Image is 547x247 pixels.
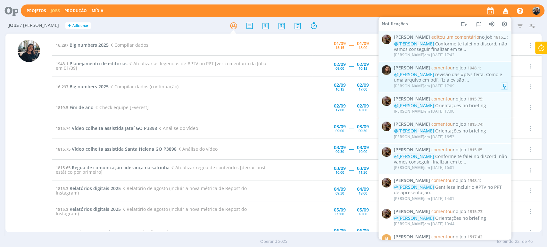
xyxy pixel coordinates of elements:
[56,42,68,48] span: 16.297
[382,65,391,75] img: J
[394,96,430,102] span: [PERSON_NAME]
[394,153,434,159] span: @[PERSON_NAME]
[394,65,430,71] span: [PERSON_NAME]
[468,121,482,127] span: 1815.74
[359,87,367,91] div: 17:00
[382,178,391,187] img: A
[336,108,344,112] div: 17:00
[56,146,70,152] span: 1815.75
[334,228,346,233] div: 06/09
[528,238,533,245] span: 46
[431,65,453,71] span: comentou
[334,124,346,129] div: 03/09
[394,165,454,170] div: em [DATE] 16:01
[334,187,346,191] div: 04/09
[56,186,68,191] span: 1815.3
[56,206,121,212] a: 1815.3Relatórios digitais 2025
[56,206,247,217] span: Relatório de agosto (incluir a nova métrica de Repost do Instagram)
[56,185,121,191] a: 1815.3Relatórios digitais 2025
[394,147,508,153] span: :
[18,40,40,62] img: M
[56,84,109,90] a: 16.297Big numbers 2025
[349,84,354,90] span: -----
[431,177,453,183] span: comentou
[336,150,344,153] div: 09:30
[394,185,508,195] div: Gentileza incluir o #PTV no PPT de apresentação.
[334,208,346,212] div: 05/09
[349,125,354,131] span: -----
[431,208,453,214] span: comentou
[394,122,508,127] span: :
[56,84,68,90] span: 16.297
[56,206,68,212] span: 1815.3
[359,171,367,174] div: 11:30
[349,63,354,69] span: -----
[336,46,344,49] div: 15:15
[431,96,453,102] span: comentou
[70,60,128,67] span: Planejamento de editorias
[70,206,121,212] span: Relatórios digitais 2025
[431,121,466,127] span: no Job
[56,105,68,110] span: 1819.5
[394,195,424,201] span: [PERSON_NAME]
[56,164,170,171] a: 1815.65Régua de comunicação liderança na safrinha
[494,34,509,40] span: 1815.65
[394,154,508,165] div: Conforme te falei no discord, não vamos conseguir finalizar em te...
[468,96,482,102] span: 1815.75
[56,125,157,131] a: 1815.74Vídeo colheita assistida Jataí GO P3898
[382,122,391,131] img: A
[394,135,454,139] div: em [DATE] 16:53
[56,42,109,48] a: 16.297Big numbers 2025
[394,128,508,134] div: Orientações no briefing
[497,238,514,245] span: Exibindo
[70,104,94,110] span: Fim de ano
[394,71,434,77] span: @[PERSON_NAME]
[394,196,454,201] div: em [DATE] 14:01
[431,34,493,40] span: no Job
[334,83,346,87] div: 02/09
[25,8,48,13] button: Projetos
[72,146,177,152] span: Vídeo colheita assistida Santa Helena GO P3898
[56,185,247,196] span: Relatório de agosto (incluir a nova métrica de Repost do Instagram)
[394,215,508,221] div: Orientações no briefing
[177,146,218,152] span: Análise do vídeo
[394,209,508,214] span: :
[49,8,62,13] button: Jobs
[394,102,434,108] span: @[PERSON_NAME]
[394,178,430,183] span: [PERSON_NAME]
[109,42,148,48] span: Compilar dados
[359,67,367,70] div: 10:15
[431,65,466,71] span: no Job
[70,185,121,191] span: Relatórios digitais 2025
[394,35,430,40] span: [PERSON_NAME]
[394,108,424,114] span: [PERSON_NAME]
[109,84,178,90] span: Compilar dados (continuação)
[394,109,454,114] div: em [DATE] 17:00
[431,234,453,240] span: comentou
[394,178,508,183] span: :
[394,165,424,170] span: [PERSON_NAME]
[349,146,354,152] span: -----
[394,215,434,221] span: @[PERSON_NAME]
[357,228,369,233] div: 06/09
[56,60,128,67] a: 1948.1Planejamento de editorias
[394,41,508,52] div: Conforme te falei no discord, não vamos conseguir finalizar em te...
[394,128,434,134] span: @[PERSON_NAME]
[431,177,466,183] span: no Job
[92,8,103,13] a: Mídia
[394,65,508,71] span: :
[357,145,369,150] div: 03/09
[94,104,149,110] span: Check equipe [Everest]
[382,234,391,244] div: M
[394,84,454,88] div: em [DATE] 17:09
[134,229,191,235] span: Plantão monitoramento
[72,125,157,131] span: Vídeo colheita assistida Jataí GO P3898
[72,164,170,171] span: Régua de comunicação liderança na safrinha
[70,42,109,48] span: Big numbers 2025
[336,87,344,91] div: 10:15
[357,104,369,108] div: 02/09
[468,234,482,240] span: 1517.42
[336,67,344,70] div: 09:00
[382,147,391,157] img: A
[394,53,454,57] div: em [DATE] 17:42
